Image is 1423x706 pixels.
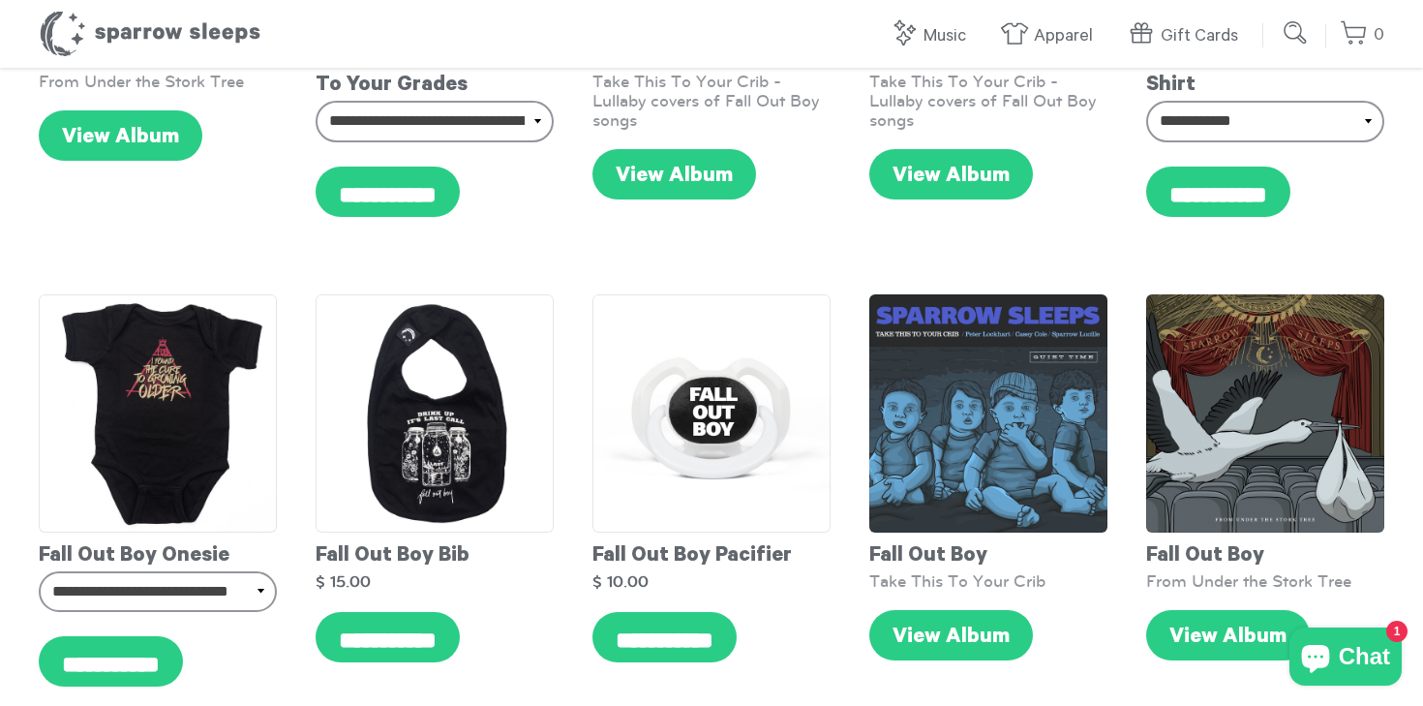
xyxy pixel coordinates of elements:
a: Apparel [1000,15,1103,57]
strong: $ 10.00 [592,573,649,590]
div: Take This To Your Crib - Lullaby covers of Fall Out Boy songs [869,72,1107,130]
img: fob-bib_grande.png [316,294,554,533]
a: Gift Cards [1127,15,1248,57]
a: View Album [592,149,756,200]
a: 0 [1340,15,1384,56]
div: Fall Out Boy Bib [316,533,554,571]
div: Fall Out Boy Onesie [39,533,277,571]
div: From Under the Stork Tree [39,72,277,91]
img: SparrowSleeps-FallOutBoy-FromUndertheStorkTree-Cover1600x1600_grande.png [1146,294,1384,533]
h1: Sparrow Sleeps [39,10,261,58]
a: View Album [39,110,202,161]
a: View Album [869,610,1033,660]
img: fob-onesie_grande.png [39,294,277,533]
inbox-online-store-chat: Shopify online store chat [1284,628,1408,691]
div: Fall Out Boy Pacifier [592,533,831,571]
div: Fall Out Boy [869,533,1107,571]
div: Take This To Your Crib [869,571,1107,591]
img: SS-TakeThisToYourCrib-Cover-2023_grande.png [869,294,1107,533]
img: fob-pacifier_grande.png [592,294,831,533]
div: From Under the Stork Tree [1146,571,1384,591]
div: Fall Out Boy [1146,533,1384,571]
div: Take This To Your Crib - Lullaby covers of Fall Out Boy songs [592,72,831,130]
a: View Album [869,149,1033,200]
input: Submit [1277,14,1316,52]
strong: $ 15.00 [316,573,371,590]
a: Music [890,15,976,57]
a: View Album [1146,610,1310,660]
